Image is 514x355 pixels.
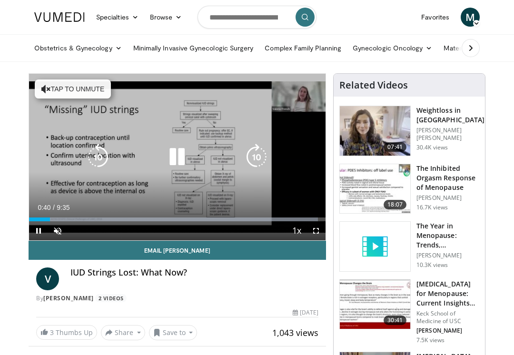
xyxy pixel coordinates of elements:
a: 2 Videos [95,294,127,302]
img: 9983fed1-7565-45be-8934-aef1103ce6e2.150x105_q85_crop-smart_upscale.jpg [340,106,410,156]
a: Browse [144,8,188,27]
p: Keck School of Medicine of USC [416,310,479,325]
p: 16.7K views [416,204,448,211]
p: [PERSON_NAME] [PERSON_NAME] [416,127,484,142]
img: 283c0f17-5e2d-42ba-a87c-168d447cdba4.150x105_q85_crop-smart_upscale.jpg [340,164,410,214]
a: Email [PERSON_NAME] [29,241,326,260]
a: The Year in Menopause: Trends, Controversies & Future Directions [PERSON_NAME] 10.3K views [339,221,479,272]
div: By [36,294,318,303]
input: Search topics, interventions [198,6,316,29]
a: Gynecologic Oncology [347,39,438,58]
h4: IUD Strings Lost: What Now? [70,267,318,278]
a: 30:41 [MEDICAL_DATA] for Menopause: Current Insights and Futu… Keck School of Medicine of USC [PE... [339,279,479,344]
div: [DATE] [293,308,318,317]
p: 7.5K views [416,336,445,344]
button: Tap to unmute [35,79,111,99]
h3: The Year in Menopause: Trends, Controversies & Future Directions [416,221,479,250]
span: 30:41 [384,316,406,325]
p: 30.4K views [416,144,448,151]
span: 0:40 [38,204,50,211]
a: Favorites [415,8,455,27]
p: 10.3K views [416,261,448,269]
span: 3 [50,328,54,337]
h3: [MEDICAL_DATA] for Menopause: Current Insights and Futu… [416,279,479,308]
button: Pause [29,221,48,240]
span: / [53,204,55,211]
p: [PERSON_NAME] [416,194,479,202]
button: Unmute [48,221,67,240]
a: 07:41 Weightloss in [GEOGRAPHIC_DATA] [PERSON_NAME] [PERSON_NAME] 30.4K views [339,106,479,156]
div: Progress Bar [29,217,326,221]
span: 07:41 [384,142,406,152]
button: Save to [149,325,198,340]
button: Fullscreen [306,221,326,240]
p: [PERSON_NAME] [416,252,479,259]
h3: The Inhibited Orgasm Response of Menopause [416,164,479,192]
img: VuMedi Logo [34,12,85,22]
span: 9:35 [57,204,69,211]
a: 3 Thumbs Up [36,325,97,340]
video-js: Video Player [29,74,326,240]
span: 18:07 [384,200,406,209]
button: Share [101,325,145,340]
h3: Weightloss in [GEOGRAPHIC_DATA] [416,106,484,125]
h4: Related Videos [339,79,408,91]
span: 1,043 views [272,327,318,338]
button: Playback Rate [287,221,306,240]
a: Obstetrics & Gynecology [29,39,128,58]
p: [PERSON_NAME] [416,327,479,335]
a: [PERSON_NAME] [43,294,94,302]
a: Minimally Invasive Gynecologic Surgery [128,39,259,58]
a: M [461,8,480,27]
a: Specialties [90,8,144,27]
img: 47271b8a-94f4-49c8-b914-2a3d3af03a9e.150x105_q85_crop-smart_upscale.jpg [340,280,410,329]
img: video_placeholder_short.svg [340,222,410,271]
a: Complex Family Planning [259,39,347,58]
a: V [36,267,59,290]
a: 18:07 The Inhibited Orgasm Response of Menopause [PERSON_NAME] 16.7K views [339,164,479,214]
